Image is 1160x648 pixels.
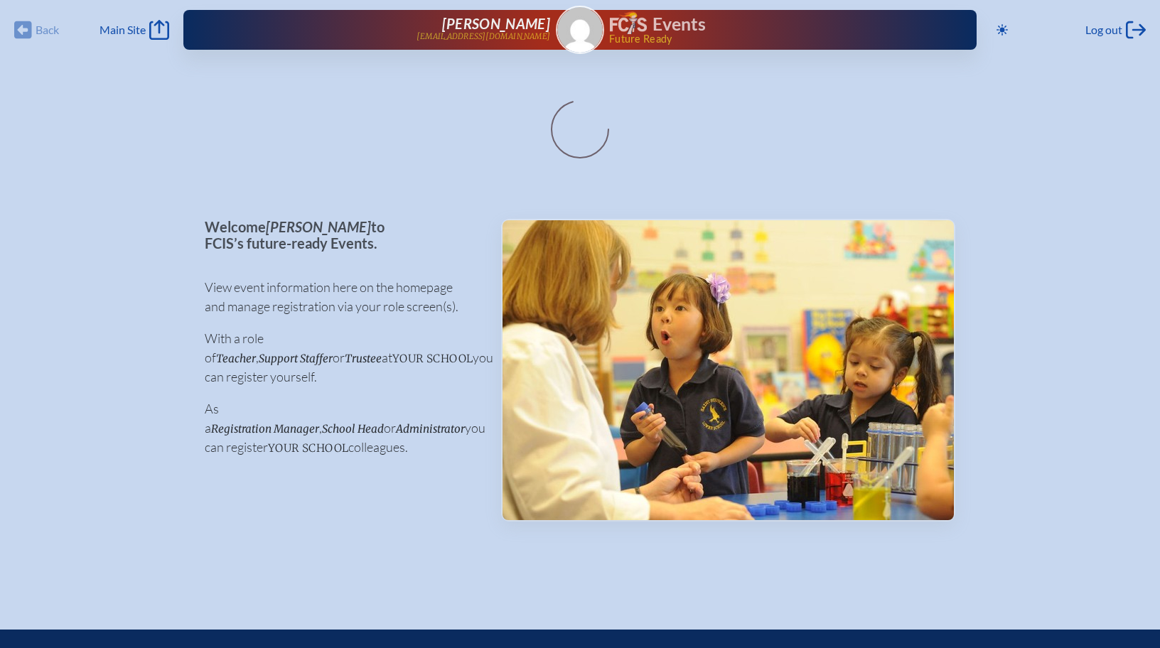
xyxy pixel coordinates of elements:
[205,329,478,387] p: With a role of , or at you can register yourself.
[205,219,478,251] p: Welcome to FCIS’s future-ready Events.
[100,23,146,37] span: Main Site
[345,352,382,365] span: Trustee
[211,422,319,436] span: Registration Manager
[417,32,550,41] p: [EMAIL_ADDRESS][DOMAIN_NAME]
[610,11,931,44] div: FCIS Events — Future ready
[556,6,604,54] a: Gravatar
[100,20,169,40] a: Main Site
[396,422,465,436] span: Administrator
[1085,23,1122,37] span: Log out
[557,7,603,53] img: Gravatar
[259,352,333,365] span: Support Staffer
[205,399,478,457] p: As a , or you can register colleagues.
[609,34,931,44] span: Future Ready
[442,15,550,32] span: [PERSON_NAME]
[268,441,348,455] span: your school
[503,220,954,520] img: Events
[322,422,384,436] span: School Head
[392,352,473,365] span: your school
[266,218,371,235] span: [PERSON_NAME]
[229,16,550,44] a: [PERSON_NAME][EMAIL_ADDRESS][DOMAIN_NAME]
[205,278,478,316] p: View event information here on the homepage and manage registration via your role screen(s).
[216,352,256,365] span: Teacher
